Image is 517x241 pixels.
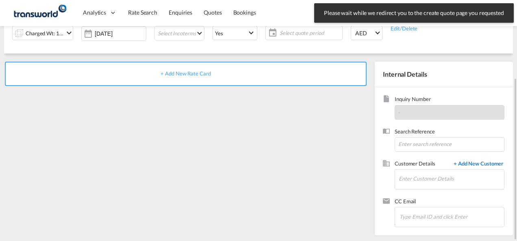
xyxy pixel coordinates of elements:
span: Rate Search [128,9,157,16]
span: Customer Details [395,160,450,169]
span: Search Reference [395,128,504,137]
div: Yes [215,30,223,37]
span: Select quote period [278,27,342,39]
div: Charged Wt: 1.00 KGicon-chevron-down [12,26,73,40]
md-chips-wrap: Chips container. Enter the text area, then type text, and press enter to add a chip. [398,207,504,225]
span: CC Email [395,198,504,207]
div: + Add New Rate Card [5,62,367,86]
md-select: Select Currency: د.إ AEDUnited Arab Emirates Dirham [351,26,382,40]
div: Edit/Delete [391,24,441,32]
md-select: Select Incoterms [154,26,204,41]
span: Inquiry Number [395,95,504,105]
input: Chips input. [400,208,481,225]
span: Analytics [83,9,106,17]
span: Please wait while we redirect you to the create quote page you requested [321,9,506,17]
input: Enter Customer Details [399,170,504,188]
input: Enter search reference [395,137,504,152]
span: Bookings [233,9,256,16]
input: Select [95,30,146,37]
div: Internal Details [375,62,513,87]
span: Quotes [204,9,222,16]
span: Select quote period [280,29,340,37]
md-icon: icon-calendar [266,28,276,38]
span: + Add New Customer [450,160,504,169]
span: - [398,109,400,116]
span: + Add New Rate Card [161,70,211,77]
md-icon: icon-chevron-down [64,28,74,38]
img: f753ae806dec11f0841701cdfdf085c0.png [12,4,67,22]
div: Charged Wt: 1.00 KG [26,28,64,39]
span: Enquiries [169,9,192,16]
md-select: Select Customs: Yes [213,26,257,40]
span: AED [355,29,374,37]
